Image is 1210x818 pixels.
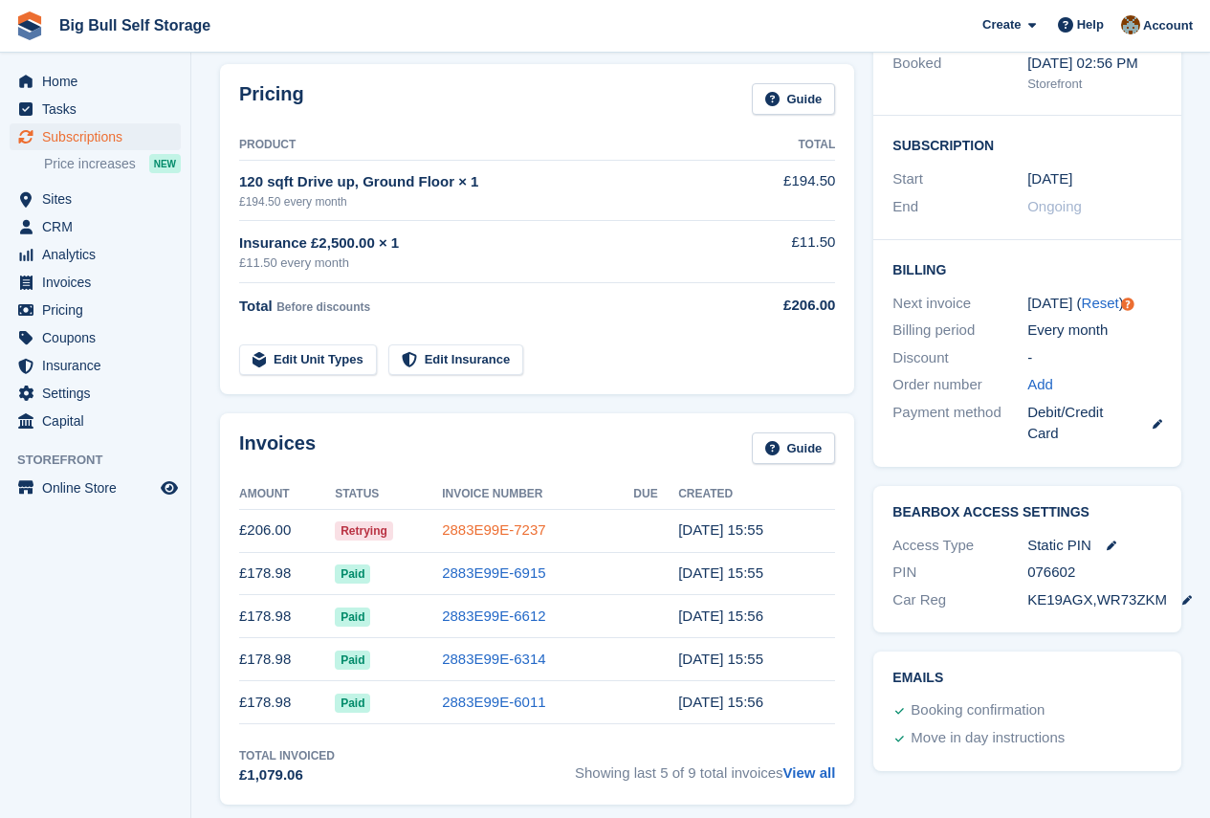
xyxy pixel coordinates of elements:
div: Discount [892,347,1027,369]
a: 2883E99E-6915 [442,564,545,581]
time: 2025-06-19 14:55:56 UTC [678,651,763,667]
a: 2883E99E-6011 [442,694,545,710]
a: menu [10,352,181,379]
a: menu [10,186,181,212]
span: Price increases [44,155,136,173]
span: Online Store [42,475,157,501]
td: £178.98 [239,552,335,595]
a: Preview store [158,476,181,499]
div: 120 sqft Drive up, Ground Floor × 1 [239,171,743,193]
td: £178.98 [239,638,335,681]
th: Product [239,130,743,161]
div: Insurance £2,500.00 × 1 [239,232,743,254]
a: menu [10,123,181,150]
span: Total [239,298,273,314]
a: menu [10,96,181,122]
div: Debit/Credit Card [1027,402,1162,445]
time: 2025-07-19 14:56:19 UTC [678,608,763,624]
div: Tooltip anchor [1119,296,1136,313]
span: Paid [335,651,370,670]
span: Account [1143,16,1193,35]
div: Booked [892,53,1027,93]
div: 076602 [1027,562,1162,584]
div: [DATE] 02:56 PM [1027,53,1162,75]
img: Mike Llewellen Palmer [1121,15,1140,34]
span: Insurance [42,352,157,379]
span: Ongoing [1027,198,1082,214]
a: menu [10,241,181,268]
td: £178.98 [239,681,335,724]
div: - [1027,347,1162,369]
span: Subscriptions [42,123,157,150]
span: Storefront [17,451,190,470]
th: Status [335,479,442,510]
th: Total [743,130,835,161]
td: £178.98 [239,595,335,638]
span: Retrying [335,521,393,541]
h2: Invoices [239,432,316,464]
div: KE19AGX,WR73ZKM [1027,589,1162,611]
a: menu [10,269,181,296]
div: Order number [892,374,1027,396]
a: menu [10,475,181,501]
div: Car Reg [892,589,1027,611]
div: £11.50 every month [239,254,743,273]
span: Pricing [42,297,157,323]
a: Guide [752,83,836,115]
time: 2025-02-19 01:00:00 UTC [1027,168,1072,190]
td: £206.00 [239,509,335,552]
h2: Pricing [239,83,304,115]
span: CRM [42,213,157,240]
a: Edit Unit Types [239,344,377,376]
a: Add [1027,374,1053,396]
div: £194.50 every month [239,193,743,210]
div: Booking confirmation [911,699,1045,722]
td: £11.50 [743,221,835,283]
div: Next invoice [892,293,1027,315]
a: Reset [1082,295,1119,311]
div: Every month [1027,320,1162,342]
div: [DATE] ( ) [1027,293,1162,315]
th: Invoice Number [442,479,633,510]
span: Coupons [42,324,157,351]
time: 2025-05-19 14:56:21 UTC [678,694,763,710]
span: Before discounts [276,300,370,314]
h2: Emails [892,671,1162,686]
div: NEW [149,154,181,173]
div: End [892,196,1027,218]
span: Paid [335,564,370,584]
span: Help [1077,15,1104,34]
a: View all [783,764,836,781]
span: Create [982,15,1021,34]
h2: BearBox Access Settings [892,505,1162,520]
a: 2883E99E-6612 [442,608,545,624]
div: Static PIN [1027,535,1162,557]
time: 2025-09-19 14:55:43 UTC [678,521,763,538]
div: Billing period [892,320,1027,342]
span: Showing last 5 of 9 total invoices [575,747,835,786]
div: Move in day instructions [911,727,1065,750]
span: Sites [42,186,157,212]
a: 2883E99E-7237 [442,521,545,538]
a: Guide [752,432,836,464]
div: £206.00 [743,295,835,317]
a: menu [10,297,181,323]
span: Invoices [42,269,157,296]
a: 2883E99E-6314 [442,651,545,667]
span: Analytics [42,241,157,268]
td: £194.50 [743,160,835,220]
span: Home [42,68,157,95]
div: Total Invoiced [239,747,335,764]
img: stora-icon-8386f47178a22dfd0bd8f6a31ec36ba5ce8667c1dd55bd0f319d3a0aa187defe.svg [15,11,44,40]
a: Big Bull Self Storage [52,10,218,41]
h2: Billing [892,259,1162,278]
time: 2025-08-19 14:55:43 UTC [678,564,763,581]
span: Paid [335,694,370,713]
th: Created [678,479,835,510]
th: Due [633,479,678,510]
span: Capital [42,408,157,434]
span: Tasks [42,96,157,122]
a: menu [10,324,181,351]
span: Paid [335,608,370,627]
a: Price increases NEW [44,153,181,174]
